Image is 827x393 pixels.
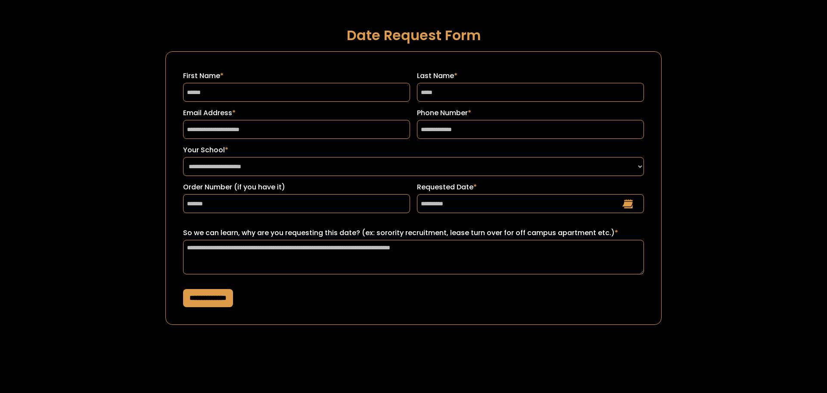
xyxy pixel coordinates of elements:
label: Last Name [417,71,644,81]
label: Phone Number [417,108,644,118]
label: So we can learn, why are you requesting this date? (ex: sorority recruitment, lease turn over for... [183,228,644,238]
h1: Date Request Form [165,28,662,43]
form: Request a Date Form [165,51,662,325]
label: Email Address [183,108,410,118]
label: Requested Date [417,182,644,192]
label: Your School [183,145,644,155]
label: Order Number (if you have it) [183,182,410,192]
label: First Name [183,71,410,81]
